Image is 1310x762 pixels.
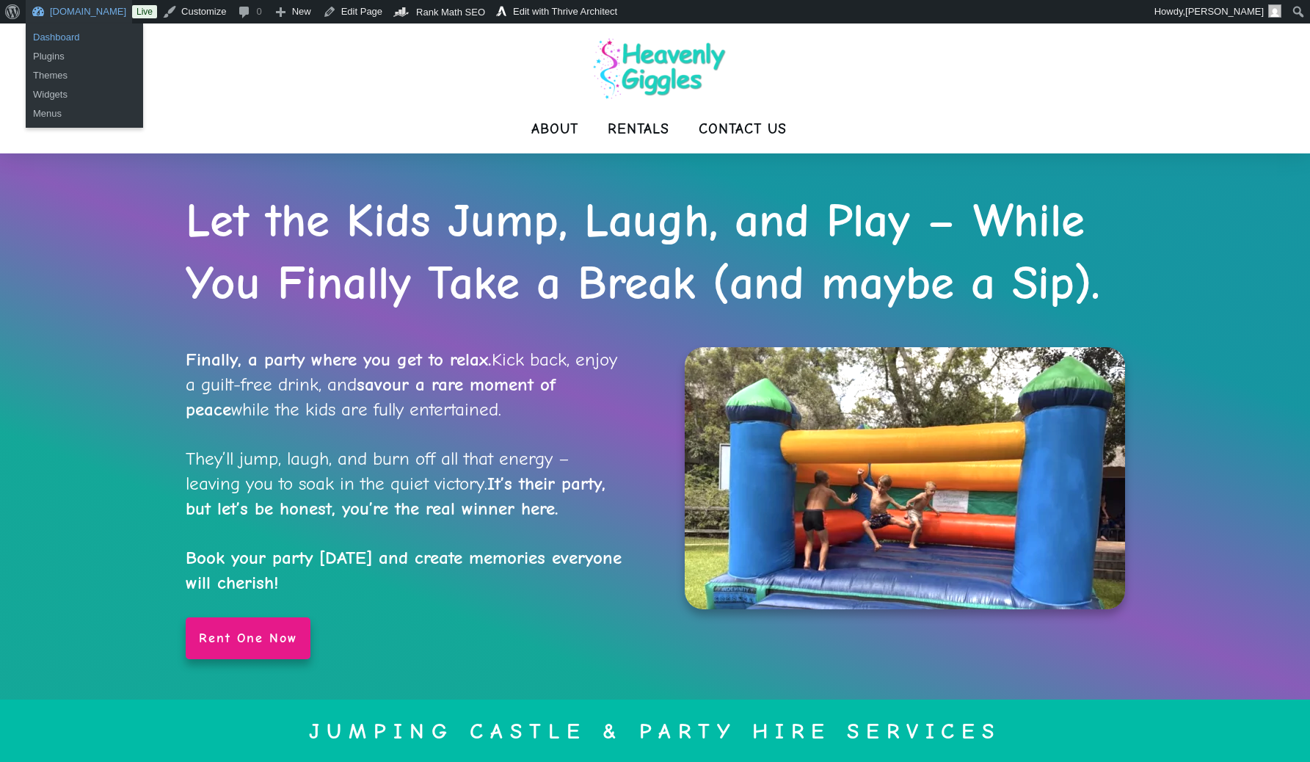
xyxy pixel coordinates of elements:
strong: Finally, a party where you get to relax. [186,349,492,370]
a: Live [132,5,157,18]
p: Kick back, enjoy a guilt-free drink, and while the kids are fully entertained. [186,347,626,421]
strong: savour a rare moment of peace [186,374,556,420]
a: Widgets [26,85,143,104]
strong: Jumping Castle & Party Hire Services [309,719,1001,744]
span: Rent One Now [199,631,297,647]
a: Contact Us [699,115,787,144]
ul: heavenlygiggles.com [26,62,143,128]
ul: heavenlygiggles.com [26,23,143,70]
strong: Book your party [DATE] and create memories everyone will cherish! [186,547,622,593]
a: Plugins [26,47,143,66]
span: Rank Math SEO [416,7,485,18]
a: Rent One Now [186,617,310,660]
a: Menus [26,104,143,123]
a: Themes [26,66,143,85]
a: Rentals [608,115,669,144]
strong: Let the Kids Jump, Laugh, and Play – While You Finally Take a Break (and maybe a Sip). [186,194,1100,311]
p: They’ll jump, laugh, and burn off all that energy – leaving you to soak in the quiet victory. [186,446,626,595]
span: [PERSON_NAME] [1185,6,1264,17]
a: Dashboard [26,28,143,47]
strong: It’s their party, but let’s be honest, you’re the real winner here. [186,473,605,519]
a: About [531,115,578,144]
